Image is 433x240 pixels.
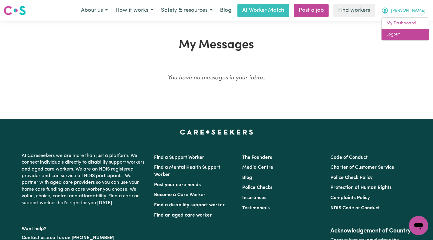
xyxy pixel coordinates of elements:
a: Media Centre [242,165,273,170]
p: At Careseekers we are more than just a platform. We connect individuals directly to disability su... [22,150,147,209]
a: Complaints Policy [330,195,370,200]
iframe: Button to launch messaging window [409,216,428,235]
a: Find a Mental Health Support Worker [154,165,220,177]
a: Find workers [333,4,375,17]
a: Protection of Human Rights [330,185,391,190]
button: Safety & resources [157,4,216,17]
button: About us [77,4,112,17]
p: Want help? [22,223,147,232]
a: Blog [242,175,252,180]
a: Testimonials [242,206,270,211]
a: Find a Support Worker [154,155,204,160]
button: My Account [377,4,429,17]
a: Careseekers logo [4,4,26,17]
a: AI Worker Match [237,4,289,17]
a: Find a disability support worker [154,203,225,208]
a: Code of Conduct [330,155,368,160]
a: Become a Care Worker [154,192,206,197]
a: Logout [382,29,429,40]
a: The Founders [242,155,272,160]
a: Post your care needs [154,183,201,187]
a: Police Check Policy [330,175,373,180]
a: NDIS Code of Conduct [330,206,380,211]
img: Careseekers logo [4,5,26,16]
a: Post a job [294,4,329,17]
a: Find an aged care worker [154,213,212,218]
button: How it works [112,4,157,17]
span: [PERSON_NAME] [391,8,425,14]
div: My Account [381,17,429,41]
h1: My Messages [76,38,357,52]
a: Careseekers home page [180,130,253,134]
a: Insurances [242,195,266,200]
a: Blog [216,4,235,17]
a: My Dashboard [382,18,429,29]
a: Charter of Customer Service [330,165,394,170]
a: Police Checks [242,185,272,190]
em: You have no messages in your inbox. [168,75,265,81]
h2: Acknowledgement of Country [330,227,411,235]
